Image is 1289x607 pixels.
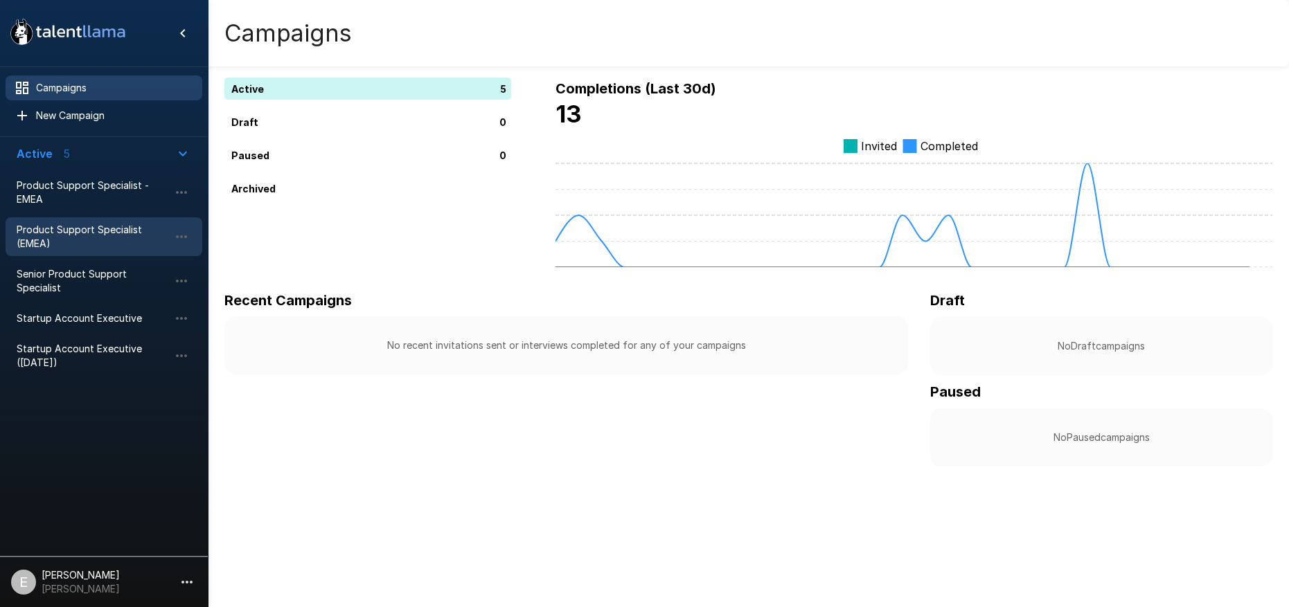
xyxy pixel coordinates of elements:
b: Draft [930,292,965,309]
p: No recent invitations sent or interviews completed for any of your campaigns [247,338,886,352]
p: No Draft campaigns [952,339,1250,353]
p: 5 [500,82,506,96]
p: 0 [499,148,506,163]
b: Completions (Last 30d) [555,80,716,97]
b: Recent Campaigns [224,292,352,309]
h4: Campaigns [224,19,352,48]
p: 0 [499,115,506,129]
b: 13 [555,100,582,128]
b: Paused [930,383,981,400]
p: No Paused campaigns [952,431,1250,444]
